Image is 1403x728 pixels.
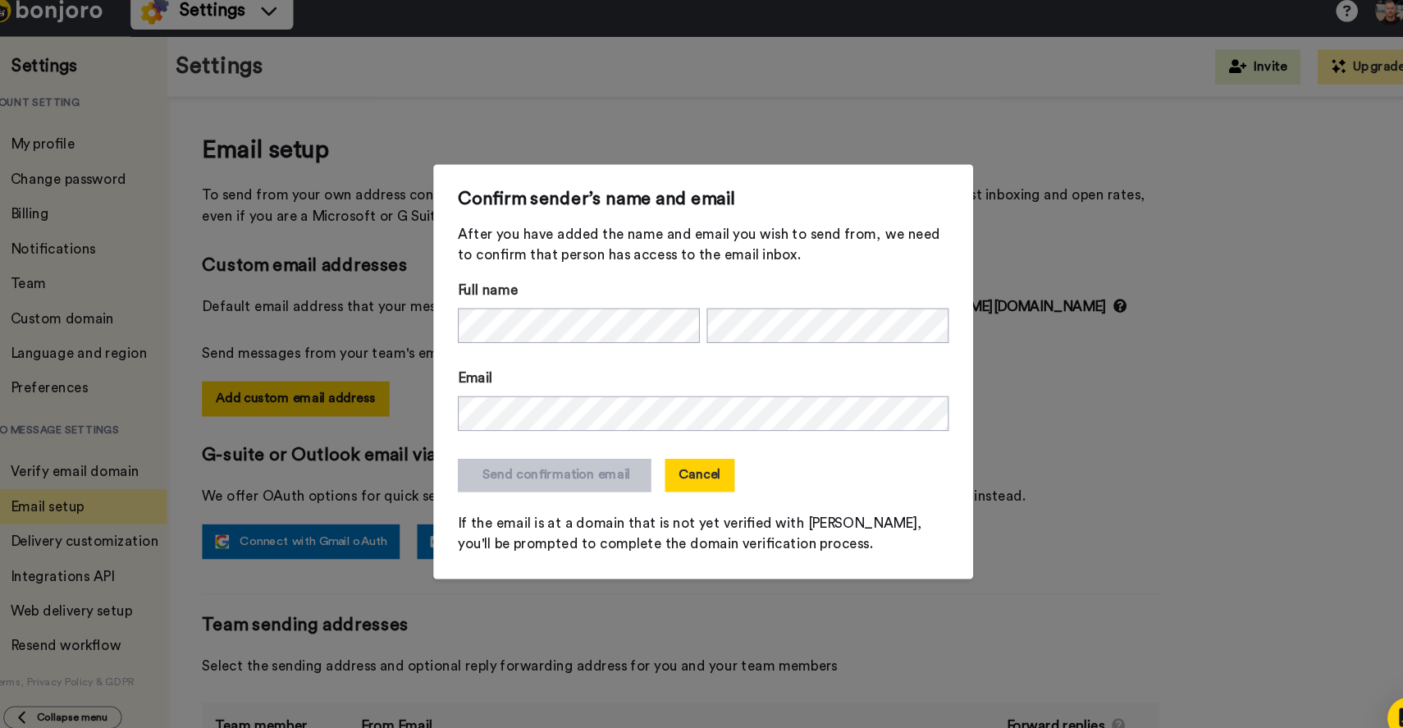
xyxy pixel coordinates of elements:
[471,447,653,478] button: Send confirmation email
[1347,672,1387,712] div: Open Intercom Messenger
[666,447,732,478] button: Cancel
[471,361,934,381] label: Email
[471,226,934,265] span: After you have added the name and email you wish to send from, we need to confirm that person has...
[471,278,699,298] label: Full name
[471,193,934,213] span: Confirm sender’s name and email
[471,498,934,538] span: If the email is at a domain that is not yet verified with [PERSON_NAME], you'll be prompted to co...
